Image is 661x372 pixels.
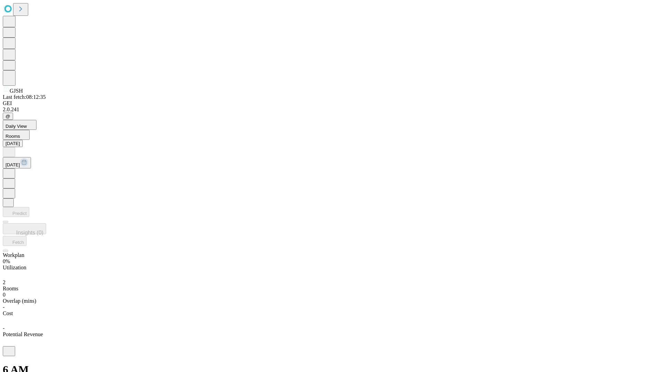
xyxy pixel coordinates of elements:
span: Rooms [3,286,18,291]
span: 0 [3,292,6,298]
button: Fetch [3,236,27,246]
span: Last fetch: 08:12:35 [3,94,46,100]
span: - [3,325,4,331]
button: [DATE] [3,140,23,147]
button: Predict [3,207,29,217]
span: Rooms [6,134,20,139]
span: Overlap (mins) [3,298,36,304]
span: 2 [3,279,6,285]
span: Insights (0) [16,230,43,236]
span: [DATE] [6,162,20,167]
span: @ [6,114,10,119]
div: GEI [3,100,658,106]
button: Rooms [3,130,30,140]
span: Potential Revenue [3,331,43,337]
button: Insights (0) [3,223,46,234]
button: @ [3,113,13,120]
span: Workplan [3,252,24,258]
span: Cost [3,310,13,316]
span: 0% [3,258,10,264]
div: 2.0.241 [3,106,658,113]
span: Daily View [6,124,27,129]
span: GJSH [10,88,23,94]
button: [DATE] [3,157,31,168]
span: - [3,304,4,310]
button: Daily View [3,120,36,130]
span: Utilization [3,265,26,270]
